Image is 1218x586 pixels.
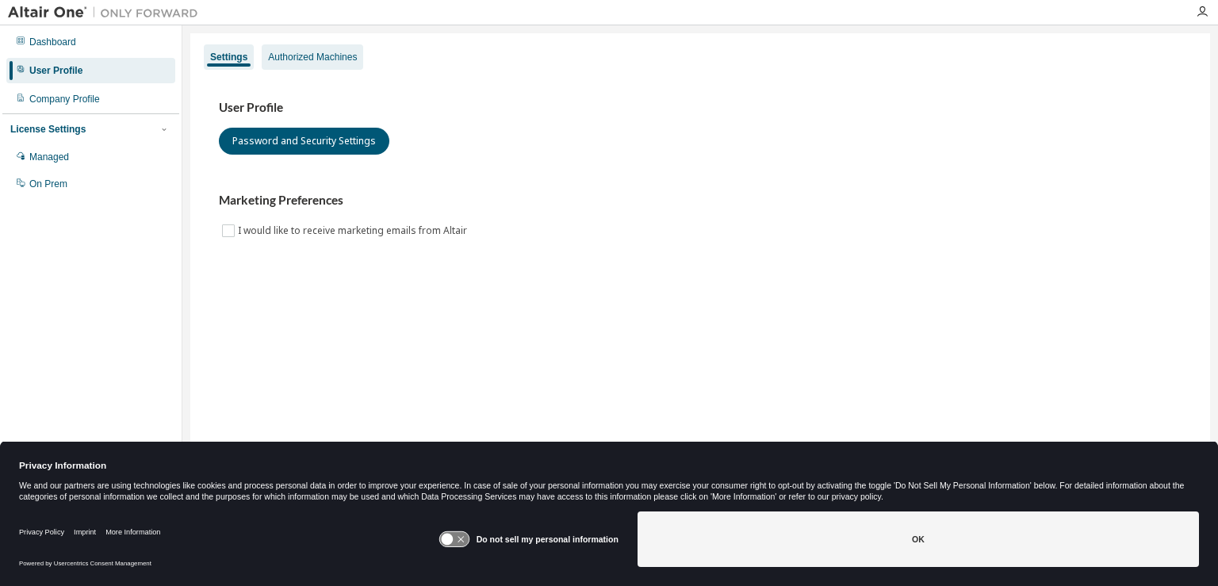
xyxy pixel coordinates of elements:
[29,178,67,190] div: On Prem
[210,51,247,63] div: Settings
[219,100,1182,116] h3: User Profile
[8,5,206,21] img: Altair One
[29,93,100,105] div: Company Profile
[219,193,1182,209] h3: Marketing Preferences
[219,128,389,155] button: Password and Security Settings
[29,36,76,48] div: Dashboard
[29,151,69,163] div: Managed
[268,51,357,63] div: Authorized Machines
[10,123,86,136] div: License Settings
[29,64,82,77] div: User Profile
[238,221,470,240] label: I would like to receive marketing emails from Altair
